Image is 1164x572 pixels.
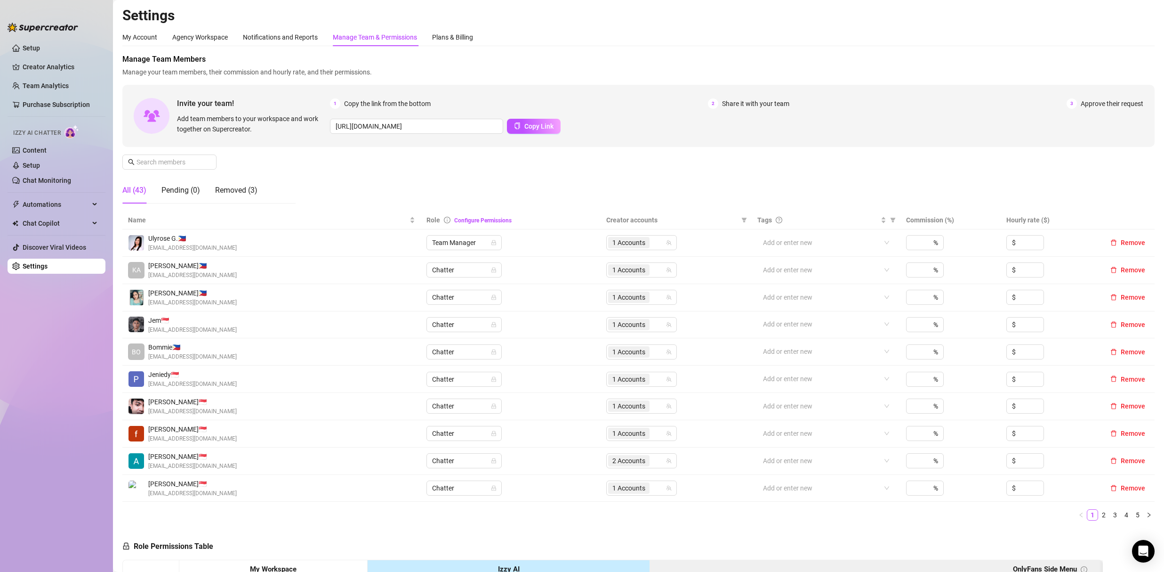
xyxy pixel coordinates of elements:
img: Kenn Tot [128,481,144,496]
img: Ulyrose Garina [128,235,144,251]
span: delete [1110,403,1117,409]
span: Chatter [432,318,496,332]
span: delete [1110,267,1117,273]
a: 4 [1121,510,1132,520]
span: team [666,403,672,409]
th: Hourly rate ($) [1001,211,1101,229]
div: All (43) [122,185,146,196]
span: [EMAIL_ADDRESS][DOMAIN_NAME] [148,271,237,280]
button: Remove [1107,455,1149,466]
th: Name [122,211,421,229]
span: filter [741,217,747,223]
span: 1 Accounts [608,264,650,276]
span: team [666,240,672,245]
span: 1 Accounts [612,265,645,275]
li: 3 [1109,509,1121,521]
span: KA [132,265,141,275]
img: Arnie [128,453,144,469]
div: Removed (3) [215,185,257,196]
span: lock [491,349,497,355]
div: Pending (0) [161,185,200,196]
span: Remove [1121,457,1145,465]
span: Copy Link [524,123,554,130]
span: delete [1110,349,1117,355]
span: Name [128,215,408,225]
span: delete [1110,458,1117,464]
span: Chatter [432,454,496,468]
button: Remove [1107,400,1149,412]
span: right [1146,512,1152,518]
span: filter [888,213,898,227]
span: lock [491,403,497,409]
span: BO [132,347,141,357]
img: Chat Copilot [12,220,18,227]
span: Remove [1121,348,1145,356]
span: 1 Accounts [608,237,650,248]
button: Copy Link [507,119,561,134]
span: 1 Accounts [612,483,645,493]
span: 1 Accounts [608,400,650,412]
span: [PERSON_NAME] 🇸🇬 [148,451,237,462]
li: Next Page [1143,509,1155,521]
span: [EMAIL_ADDRESS][DOMAIN_NAME] [148,326,237,335]
span: lock [491,458,497,464]
h5: Role Permissions Table [122,541,213,552]
a: Team Analytics [23,82,69,90]
span: search [128,159,135,165]
span: [PERSON_NAME] 🇸🇬 [148,479,237,489]
span: Team Manager [432,236,496,250]
span: 1 Accounts [612,401,645,411]
span: Approve their request [1081,98,1143,109]
li: Previous Page [1076,509,1087,521]
span: 1 Accounts [612,374,645,384]
span: lock [491,322,497,327]
span: Role [426,216,440,224]
span: copy [514,123,521,129]
span: lock [491,376,497,382]
span: Remove [1121,266,1145,274]
span: team [666,376,672,382]
span: team [666,349,672,355]
span: 1 Accounts [612,292,645,302]
span: team [666,294,672,300]
span: 1 Accounts [608,428,650,439]
span: delete [1110,376,1117,382]
span: thunderbolt [12,201,20,208]
span: Chatter [432,263,496,277]
button: Remove [1107,264,1149,276]
a: Setup [23,44,40,52]
span: lock [491,240,497,245]
span: Remove [1121,294,1145,301]
img: Frances Joy [128,426,144,441]
button: Remove [1107,482,1149,494]
div: Notifications and Reports [243,32,318,42]
span: Add team members to your workspace and work together on Supercreator. [177,114,326,134]
span: team [666,458,672,464]
a: Purchase Subscription [23,97,98,112]
span: Remove [1121,239,1145,246]
span: Manage Team Members [122,54,1155,65]
span: delete [1110,239,1117,246]
span: 2 [708,98,718,109]
span: 1 Accounts [608,482,650,494]
div: Manage Team & Permissions [333,32,417,42]
th: Commission (%) [900,211,1001,229]
span: 3 [1067,98,1077,109]
a: Content [23,147,47,154]
span: info-circle [444,217,450,223]
span: team [666,322,672,327]
span: [EMAIL_ADDRESS][DOMAIN_NAME] [148,298,237,307]
span: Tags [757,215,772,225]
span: lock [491,485,497,491]
a: Configure Permissions [454,217,512,224]
span: 1 Accounts [608,346,650,358]
span: [EMAIL_ADDRESS][DOMAIN_NAME] [148,380,237,389]
span: Chatter [432,399,496,413]
span: 1 [330,98,340,109]
span: 1 Accounts [608,374,650,385]
span: Remove [1121,430,1145,437]
span: Chatter [432,481,496,495]
button: Remove [1107,319,1149,330]
span: [EMAIL_ADDRESS][DOMAIN_NAME] [148,407,237,416]
span: Copy the link from the bottom [344,98,431,109]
